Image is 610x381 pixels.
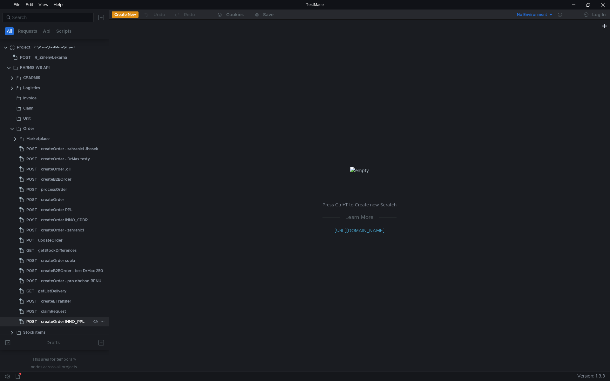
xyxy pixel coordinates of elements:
[26,286,34,296] span: GET
[139,10,170,19] button: Undo
[26,317,37,326] span: POST
[20,53,31,62] span: POST
[41,164,71,174] div: createOrder .dll
[26,164,37,174] span: POST
[41,205,72,215] div: createOrder PPL
[41,266,103,276] div: createB2BOrder - test DrMax 250
[26,144,37,154] span: POST
[41,225,84,235] div: createOrder - zahranici
[41,276,101,286] div: createOrder - pro obchod BENU
[41,297,71,306] div: createETransfer
[26,276,37,286] span: POST
[335,228,384,233] a: [URL][DOMAIN_NAME]
[263,12,274,17] div: Save
[226,11,244,18] div: Cookies
[38,246,77,255] div: getStockDifferences
[26,195,37,204] span: POST
[17,43,30,52] div: Project
[41,317,85,326] div: createOrder INNO_PPL
[26,175,37,184] span: POST
[26,215,37,225] span: POST
[517,12,547,18] div: No Environment
[41,256,76,265] div: createOrder soukr
[112,11,139,18] button: Create New
[41,154,90,164] div: createOrder - DrMax testy
[23,104,33,113] div: Claim
[26,266,37,276] span: POST
[26,205,37,215] span: POST
[20,63,50,72] div: FARMIS WS API
[26,246,34,255] span: GET
[350,167,369,174] img: empty
[26,236,34,245] span: PUT
[509,10,553,20] button: No Environment
[26,134,50,144] div: Marketplace
[41,144,98,154] div: createOrder - zahranici Jhosek
[322,201,396,209] p: Press Ctrl+T to Create new Scratch
[34,43,75,52] div: C:\Prace\TestMace\Project
[153,11,165,18] div: Undo
[26,225,37,235] span: POST
[41,307,66,316] div: claimRequest
[340,213,379,221] span: Learn More
[54,27,73,35] button: Scripts
[23,124,34,133] div: Order
[23,73,40,83] div: CFARMIS
[38,286,66,296] div: getListDelivery
[12,14,90,21] input: Search...
[26,154,37,164] span: POST
[41,175,71,184] div: createB2BOrder
[170,10,200,19] button: Redo
[16,27,39,35] button: Requests
[184,11,195,18] div: Redo
[23,83,40,93] div: Logistics
[5,27,14,35] button: All
[41,27,52,35] button: Api
[592,11,606,18] div: Log In
[38,236,63,245] div: updateOrder
[23,114,31,123] div: Unit
[41,185,67,194] div: processOrder
[577,371,605,381] span: Version: 1.3.3
[41,195,64,204] div: createOrder
[26,297,37,306] span: POST
[23,328,45,337] div: Stock items
[26,256,37,265] span: POST
[26,307,37,316] span: POST
[35,53,67,62] div: R_ZmenyLekarna
[26,185,37,194] span: POST
[46,339,60,346] div: Drafts
[41,215,88,225] div: createOrder INNO_CPDR
[23,93,37,103] div: Invoice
